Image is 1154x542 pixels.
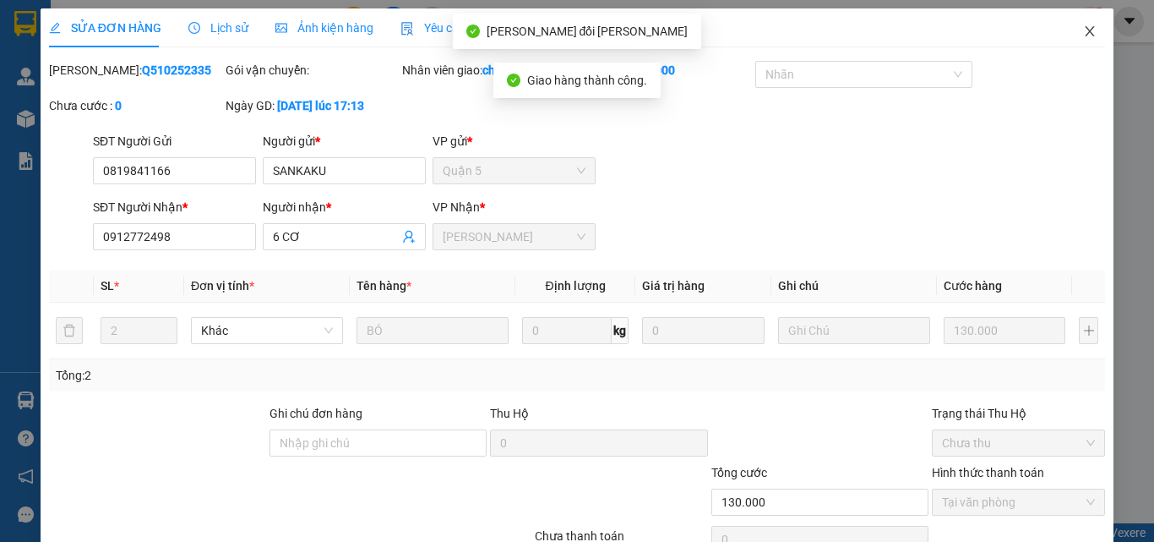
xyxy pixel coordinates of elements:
[14,14,41,32] span: Gửi:
[932,466,1044,479] label: Hình thức thanh toán
[357,279,411,293] span: Tên hàng
[942,490,1095,515] span: Tại văn phòng
[159,107,195,146] span: Chưa thu :
[161,14,202,32] span: Nhận:
[545,279,605,293] span: Định lượng
[711,466,767,479] span: Tổng cước
[191,279,254,293] span: Đơn vị tính
[443,224,585,249] span: Ninh Hòa
[115,99,122,112] b: 0
[527,74,647,87] span: Giao hàng thành công.
[188,21,248,35] span: Lịch sử
[14,14,150,52] div: [PERSON_NAME]
[357,317,509,344] input: VD: Bàn, Ghế
[1066,8,1113,56] button: Close
[188,22,200,34] span: clock-circle
[932,404,1105,423] div: Trạng thái Thu Hộ
[161,52,297,73] div: TÂM
[579,61,752,79] div: Cước rồi :
[161,73,297,96] div: 0935866232
[269,430,487,457] input: Ghi chú đơn hàng
[277,99,364,112] b: [DATE] lúc 17:13
[433,200,480,214] span: VP Nhận
[642,279,705,293] span: Giá trị hàng
[487,25,689,38] span: [PERSON_NAME] đổi [PERSON_NAME]
[269,407,362,420] label: Ghi chú đơn hàng
[159,107,298,148] div: 450.000
[642,317,764,344] input: 0
[201,318,333,343] span: Khác
[490,407,529,420] span: Thu Hộ
[482,63,552,77] b: chi.huynhgia
[93,198,256,216] div: SĐT Người Nhận
[275,21,373,35] span: Ảnh kiện hàng
[778,317,930,344] input: Ghi Chú
[1079,317,1098,344] button: plus
[49,61,222,79] div: [PERSON_NAME]:
[142,63,211,77] b: Q510252335
[56,317,83,344] button: delete
[944,279,1002,293] span: Cước hàng
[612,317,629,344] span: kg
[93,132,256,151] div: SĐT Người Gửi
[161,14,297,52] div: [PERSON_NAME]
[49,21,161,35] span: SỬA ĐƠN HÀNG
[226,96,399,115] div: Ngày GD:
[1083,25,1097,38] span: close
[402,61,575,79] div: Nhân viên giao:
[466,25,480,38] span: check-circle
[263,132,426,151] div: Người gửi
[400,22,414,36] img: icon
[226,61,399,79] div: Gói vận chuyển:
[400,21,579,35] span: Yêu cầu xuất hóa đơn điện tử
[942,430,1095,456] span: Chưa thu
[263,198,426,216] div: Người nhận
[507,74,520,87] span: check-circle
[944,317,1065,344] input: 0
[49,96,222,115] div: Chưa cước :
[14,73,150,96] div: 0906463731
[402,230,416,244] span: user-add
[14,52,150,73] div: TRÚC
[443,158,585,183] span: Quận 5
[49,22,61,34] span: edit
[275,22,287,34] span: picture
[56,366,447,385] div: Tổng: 2
[101,279,114,293] span: SL
[433,132,596,151] div: VP gửi
[771,270,937,303] th: Ghi chú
